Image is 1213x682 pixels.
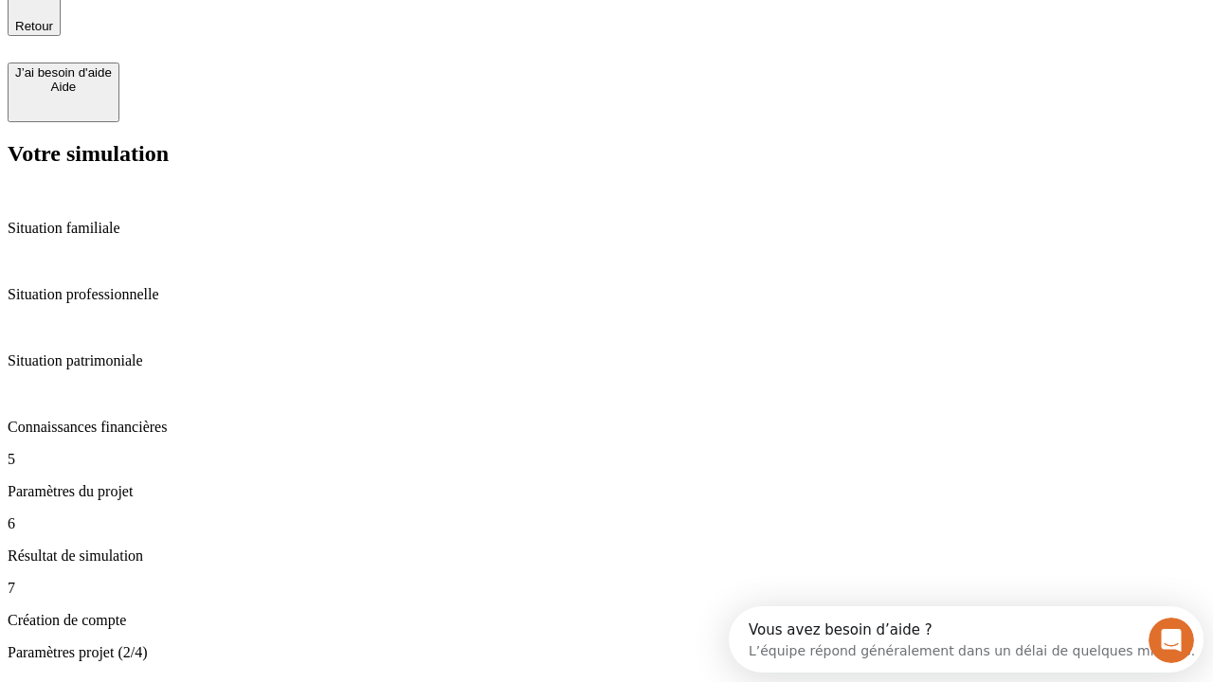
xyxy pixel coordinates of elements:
p: 5 [8,451,1205,468]
p: Création de compte [8,612,1205,629]
p: Paramètres du projet [8,483,1205,500]
p: Situation professionnelle [8,286,1205,303]
p: Situation patrimoniale [8,352,1205,369]
span: Retour [15,19,53,33]
p: Connaissances financières [8,419,1205,436]
div: Ouvrir le Messenger Intercom [8,8,522,60]
button: J’ai besoin d'aideAide [8,63,119,122]
p: Paramètres projet (2/4) [8,644,1205,661]
h2: Votre simulation [8,141,1205,167]
p: Situation familiale [8,220,1205,237]
iframe: Intercom live chat discovery launcher [729,606,1204,673]
p: 6 [8,515,1205,532]
div: Vous avez besoin d’aide ? [20,16,466,31]
div: Aide [15,80,112,94]
iframe: Intercom live chat [1149,618,1194,663]
p: 7 [8,580,1205,597]
div: J’ai besoin d'aide [15,65,112,80]
div: L’équipe répond généralement dans un délai de quelques minutes. [20,31,466,51]
p: Résultat de simulation [8,547,1205,565]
